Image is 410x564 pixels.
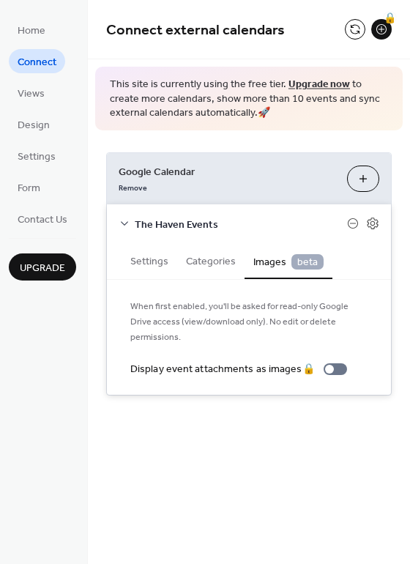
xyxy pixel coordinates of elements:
a: Views [9,81,53,105]
span: beta [291,254,324,270]
span: Google Calendar [119,164,335,179]
button: Categories [177,243,245,277]
a: Connect [9,49,65,73]
span: When first enabled, you'll be asked for read-only Google Drive access (view/download only). No ed... [130,298,368,344]
a: Design [9,112,59,136]
a: Home [9,18,54,42]
a: Upgrade now [288,75,350,94]
span: Connect external calendars [106,16,285,45]
button: Images beta [245,243,332,279]
span: The Haven Events [135,217,347,232]
span: Design [18,118,50,133]
span: Home [18,23,45,39]
span: Contact Us [18,212,67,228]
span: This site is currently using the free tier. to create more calendars, show more than 10 events an... [110,78,388,121]
span: Form [18,181,40,196]
span: Remove [119,182,147,193]
span: Connect [18,55,56,70]
a: Settings [9,144,64,168]
a: Form [9,175,49,199]
button: Settings [122,243,177,277]
span: Settings [18,149,56,165]
span: Views [18,86,45,102]
span: Images [253,254,324,270]
a: Contact Us [9,207,76,231]
button: Upgrade [9,253,76,281]
span: Upgrade [20,261,65,276]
